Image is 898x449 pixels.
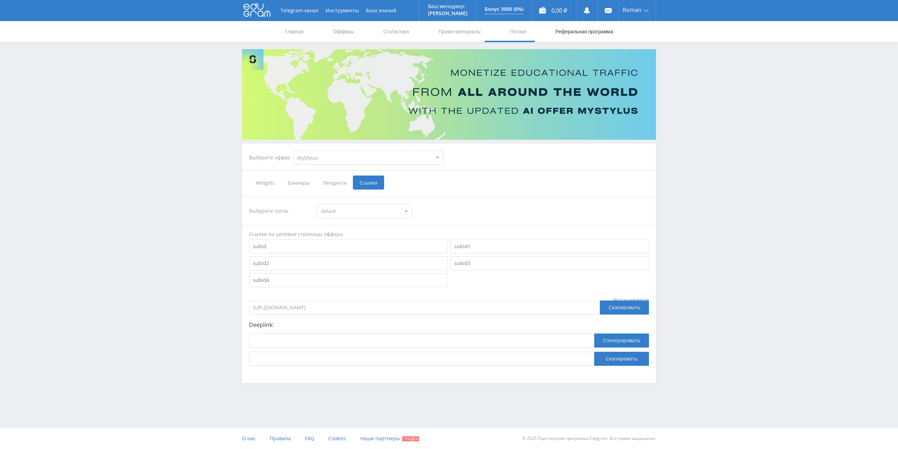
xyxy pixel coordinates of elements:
[453,428,656,449] div: © 2025 Партнёрская программа Edugram. Все права защищены.
[332,21,355,42] a: Офферы
[242,428,256,449] a: О нас
[321,204,401,218] span: default
[594,352,649,366] button: Скопировать
[249,231,649,238] div: Ссылки на целевые страницы оффера.
[270,435,291,442] span: Правила
[305,435,314,442] span: FAQ
[438,21,481,42] a: Промо-материалы
[249,155,293,160] div: Выберите оффер
[242,49,656,140] img: Banner
[249,273,448,287] input: subid4
[249,239,448,253] input: subid
[281,176,316,190] span: Баннеры
[600,301,649,315] div: Скопировать
[328,435,346,442] span: Cookies
[353,176,384,190] span: Ссылки
[360,428,419,449] a: Наши партнеры Скидки
[360,435,400,442] span: Наши партнеры
[242,435,256,442] span: О нас
[249,256,448,270] input: subid2
[450,256,649,270] input: subid3
[305,428,314,449] a: FAQ
[402,436,419,441] span: Скидки
[428,4,468,9] p: Ваш менеджер:
[613,297,649,303] span: Установлено
[428,11,468,16] p: [PERSON_NAME]
[249,322,649,328] p: Deeplink:
[270,428,291,449] a: Правила
[249,176,281,190] span: Widgets
[328,428,346,449] a: Cookies
[623,7,642,13] span: Roman
[555,21,614,42] a: Реферальная программа
[594,334,649,348] button: Сгенерировать
[316,176,353,190] span: Лендинги
[284,21,304,42] a: Главная
[450,239,649,253] input: subid1
[509,21,527,42] a: Потоки
[249,204,310,218] div: Выберите поток
[485,6,523,12] p: Бонус 3000 (0%)
[382,21,410,42] a: Статистика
